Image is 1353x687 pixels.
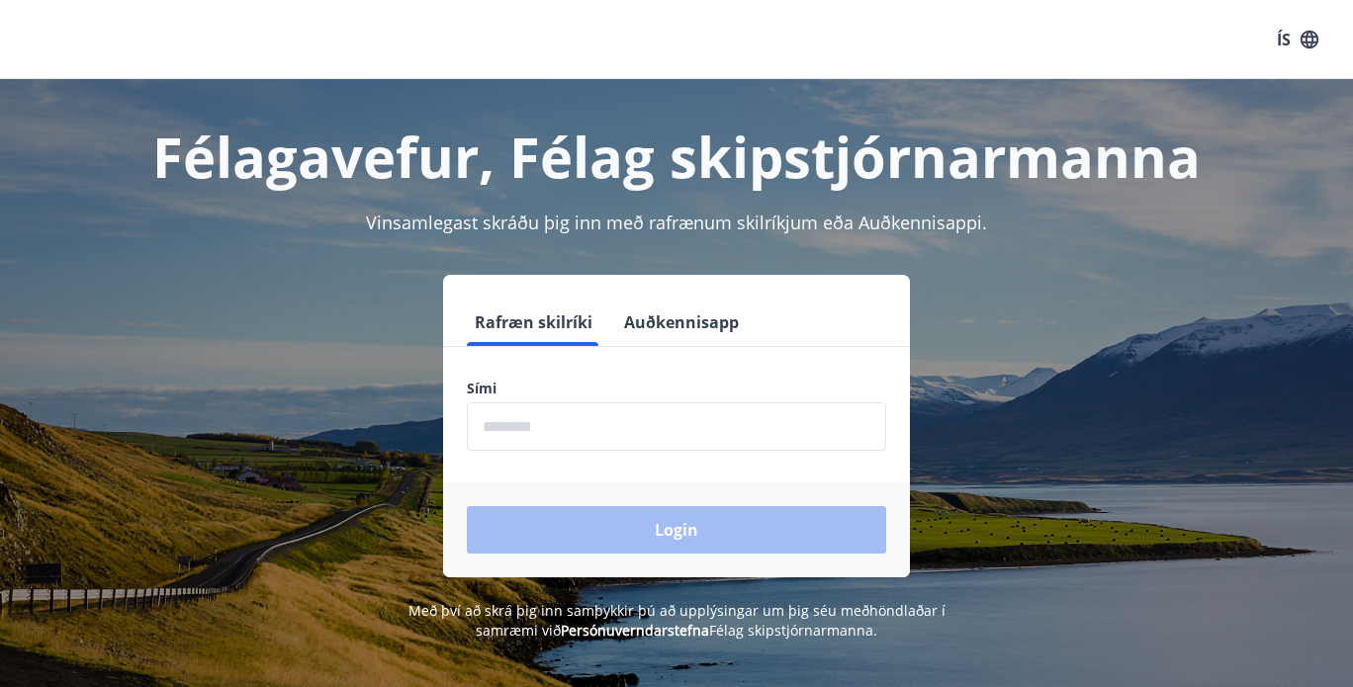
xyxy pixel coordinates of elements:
[616,299,747,346] button: Auðkennisapp
[408,601,946,640] span: Með því að skrá þig inn samþykkir þú að upplýsingar um þig séu meðhöndlaðar í samræmi við Félag s...
[467,379,886,398] label: Sími
[561,621,709,640] a: Persónuverndarstefna
[24,119,1329,194] h1: Félagavefur, Félag skipstjórnarmanna
[366,211,987,234] span: Vinsamlegast skráðu þig inn með rafrænum skilríkjum eða Auðkennisappi.
[1266,22,1329,57] button: ÍS
[467,299,600,346] button: Rafræn skilríki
